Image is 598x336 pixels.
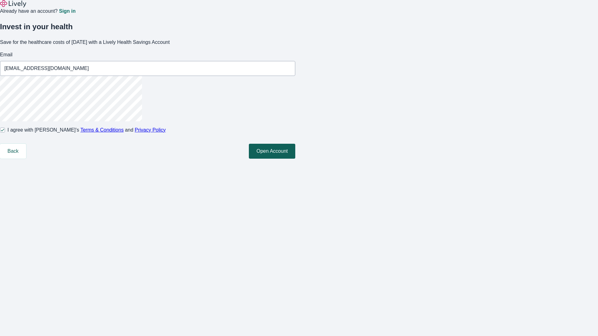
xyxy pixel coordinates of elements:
[135,127,166,133] a: Privacy Policy
[7,126,166,134] span: I agree with [PERSON_NAME]’s and
[59,9,75,14] a: Sign in
[249,144,295,159] button: Open Account
[80,127,124,133] a: Terms & Conditions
